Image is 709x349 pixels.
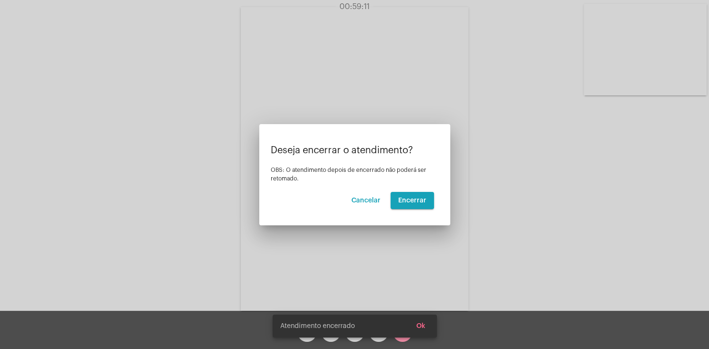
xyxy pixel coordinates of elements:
[280,321,355,331] span: Atendimento encerrado
[416,323,425,329] span: Ok
[344,192,388,209] button: Cancelar
[351,197,381,204] span: Cancelar
[339,3,370,11] span: 00:59:11
[398,197,426,204] span: Encerrar
[391,192,434,209] button: Encerrar
[271,167,426,181] span: OBS: O atendimento depois de encerrado não poderá ser retomado.
[271,145,439,156] p: Deseja encerrar o atendimento?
